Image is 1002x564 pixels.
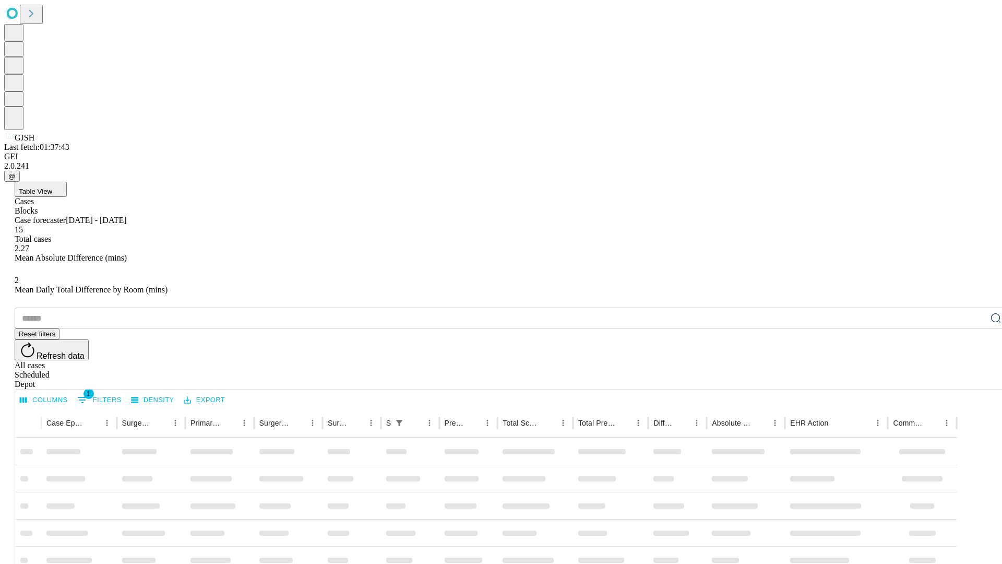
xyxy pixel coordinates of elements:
span: 15 [15,225,23,234]
div: Surgery Date [328,419,348,427]
span: [DATE] - [DATE] [66,216,126,225]
div: Case Epic Id [46,419,84,427]
div: 2.0.241 [4,161,998,171]
button: Sort [222,416,237,430]
span: @ [8,172,16,180]
button: Menu [422,416,437,430]
div: Predicted In Room Duration [445,419,465,427]
span: Case forecaster [15,216,66,225]
div: Absolute Difference [712,419,752,427]
div: Surgeon Name [122,419,152,427]
button: Sort [153,416,168,430]
button: Menu [168,416,183,430]
div: EHR Action [790,419,828,427]
div: Scheduled In Room Duration [386,419,391,427]
button: Reset filters [15,328,59,339]
div: Total Scheduled Duration [503,419,540,427]
span: Last fetch: 01:37:43 [4,143,69,151]
button: Menu [364,416,378,430]
div: Surgery Name [259,419,290,427]
span: Table View [19,187,52,195]
button: Sort [829,416,844,430]
span: GJSH [15,133,34,142]
button: Sort [408,416,422,430]
button: Menu [305,416,320,430]
button: Menu [237,416,252,430]
button: Sort [616,416,631,430]
span: Total cases [15,234,51,243]
button: Select columns [17,392,70,408]
span: 2 [15,276,19,285]
div: Difference [653,419,674,427]
div: Comments [893,419,923,427]
button: Menu [480,416,495,430]
button: Sort [925,416,939,430]
button: Density [128,392,177,408]
button: Sort [541,416,556,430]
button: @ [4,171,20,182]
button: Menu [939,416,954,430]
button: Menu [768,416,782,430]
span: 1 [83,389,94,399]
button: Sort [349,416,364,430]
button: Show filters [75,392,124,408]
button: Show filters [392,416,407,430]
button: Sort [291,416,305,430]
div: GEI [4,152,998,161]
button: Sort [675,416,689,430]
div: 1 active filter [392,416,407,430]
button: Menu [870,416,885,430]
div: Total Predicted Duration [578,419,616,427]
button: Menu [556,416,570,430]
button: Refresh data [15,339,89,360]
div: Primary Service [190,419,221,427]
span: Refresh data [37,351,85,360]
span: Reset filters [19,330,55,338]
button: Sort [753,416,768,430]
span: Mean Daily Total Difference by Room (mins) [15,285,168,294]
button: Export [181,392,228,408]
span: 2.27 [15,244,29,253]
button: Sort [466,416,480,430]
button: Menu [689,416,704,430]
button: Table View [15,182,67,197]
button: Menu [100,416,114,430]
button: Sort [85,416,100,430]
span: Mean Absolute Difference (mins) [15,253,127,262]
button: Menu [631,416,646,430]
